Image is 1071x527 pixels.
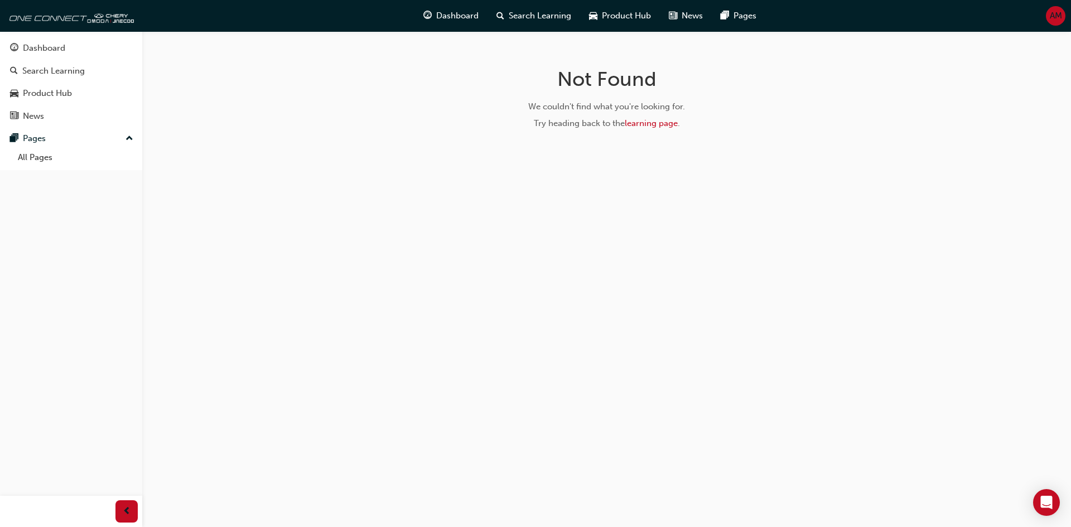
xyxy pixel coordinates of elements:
span: Search Learning [509,9,571,22]
a: Product Hub [4,83,138,104]
span: news-icon [10,112,18,122]
img: oneconnect [6,4,134,27]
a: Dashboard [4,38,138,59]
a: learning page [625,118,678,128]
span: up-icon [126,132,133,146]
span: prev-icon [123,505,131,519]
a: car-iconProduct Hub [580,4,660,27]
span: Product Hub [602,9,651,22]
button: Pages [4,128,138,149]
span: car-icon [10,89,18,99]
span: News [682,9,703,22]
button: DashboardSearch LearningProduct HubNews [4,36,138,128]
div: Pages [23,132,46,145]
div: News [23,110,44,123]
button: AM [1046,6,1065,26]
div: Search Learning [22,65,85,78]
span: AM [1050,9,1062,22]
span: search-icon [10,66,18,76]
a: All Pages [13,149,138,166]
a: search-iconSearch Learning [488,4,580,27]
div: Open Intercom Messenger [1033,489,1060,516]
div: Product Hub [23,87,72,100]
h1: Not Found [430,67,784,91]
a: guage-iconDashboard [414,4,488,27]
span: Try heading back to the . [534,118,680,128]
span: guage-icon [423,9,432,23]
span: search-icon [496,9,504,23]
span: Pages [734,9,756,22]
span: Dashboard [436,9,479,22]
a: Search Learning [4,61,138,81]
a: news-iconNews [660,4,712,27]
span: guage-icon [10,43,18,54]
div: Dashboard [23,42,65,55]
div: We couldn't find what you're looking for. [430,100,784,113]
a: pages-iconPages [712,4,765,27]
span: pages-icon [10,134,18,144]
a: News [4,106,138,127]
span: news-icon [669,9,677,23]
span: pages-icon [721,9,729,23]
span: car-icon [589,9,597,23]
